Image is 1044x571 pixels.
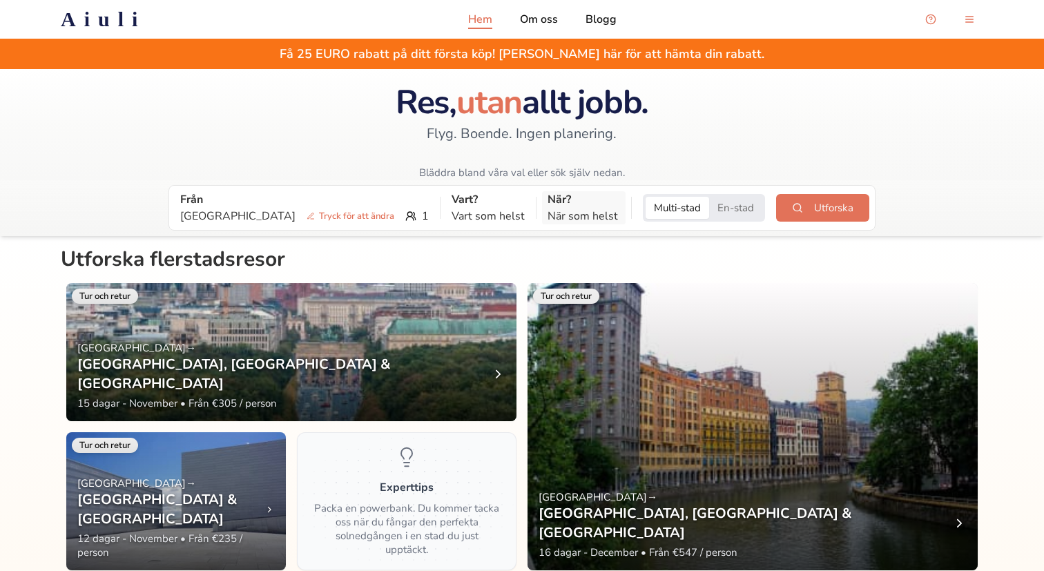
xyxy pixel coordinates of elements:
[66,283,516,421] a: Vy över berlin_deTur och retur[GEOGRAPHIC_DATA]→[GEOGRAPHIC_DATA], [GEOGRAPHIC_DATA] & [GEOGRAPHI...
[77,532,275,559] span: 12 dagar - November • Från €235 / person
[427,124,617,144] span: Flyg. Boende. Ingen planering.
[539,545,737,559] span: 16 dagar - December • Från €547 / person
[520,11,558,28] a: Om oss
[396,79,648,125] span: Res, allt jobb.
[419,166,625,180] span: Bläddra bland våra val eller sök själv nedan.
[468,11,492,28] a: Hem
[301,209,400,223] span: Tryck för att ändra
[709,197,762,219] button: Single-city
[643,194,765,222] div: Trip style
[314,501,499,557] p: Packa en powerbank. Du kommer tacka oss när du fångar den perfekta solnedgången i en stad du just...
[180,208,429,224] div: 1
[180,191,429,208] p: Från
[586,11,617,28] a: Blogg
[776,194,869,222] button: Utforska
[39,7,168,32] a: Aiuli
[548,208,620,224] p: När som helst
[539,490,967,504] p: [GEOGRAPHIC_DATA] →
[180,208,400,224] p: [GEOGRAPHIC_DATA]
[917,6,945,33] button: Open support chat
[548,191,620,208] p: När?
[77,355,491,394] h3: [GEOGRAPHIC_DATA], [GEOGRAPHIC_DATA] & [GEOGRAPHIC_DATA]
[61,7,146,32] h2: Aiuli
[646,197,709,219] button: Multi-city
[66,432,286,570] a: Vy över oslo_noTur och retur[GEOGRAPHIC_DATA]→[GEOGRAPHIC_DATA] & [GEOGRAPHIC_DATA]12 dagar - Nov...
[456,79,522,125] span: utan
[539,504,952,543] h3: [GEOGRAPHIC_DATA], [GEOGRAPHIC_DATA] & [GEOGRAPHIC_DATA]
[77,476,275,490] p: [GEOGRAPHIC_DATA] →
[452,191,525,208] p: Vart?
[77,396,277,410] span: 15 dagar - November • Från €305 / person
[77,341,505,355] p: [GEOGRAPHIC_DATA] →
[528,283,978,570] a: Vy över bilbao_esTur och retur[GEOGRAPHIC_DATA]→[GEOGRAPHIC_DATA], [GEOGRAPHIC_DATA] & [GEOGRAPHI...
[61,247,983,278] h2: Utforska flerstadsresor
[452,208,525,224] p: Vart som helst
[77,490,264,529] h3: [GEOGRAPHIC_DATA] & [GEOGRAPHIC_DATA]
[380,479,434,496] h3: Experttips
[956,6,983,33] button: menu-button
